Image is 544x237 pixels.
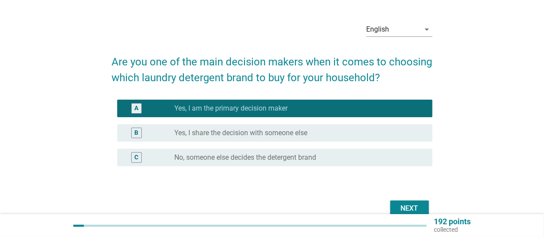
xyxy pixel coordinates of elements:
label: No, someone else decides the detergent brand [174,153,316,162]
button: Next [390,201,429,216]
div: English [367,25,389,33]
p: 192 points [434,218,471,226]
div: C [135,153,139,162]
div: B [135,129,139,138]
div: A [135,104,139,113]
div: Next [397,203,422,214]
label: Yes, I share the decision with someone else [174,129,307,137]
p: collected [434,226,471,233]
h2: Are you one of the main decision makers when it comes to choosing which laundry detergent brand t... [112,45,432,86]
label: Yes, I am the primary decision maker [174,104,288,113]
i: arrow_drop_down [422,24,432,35]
